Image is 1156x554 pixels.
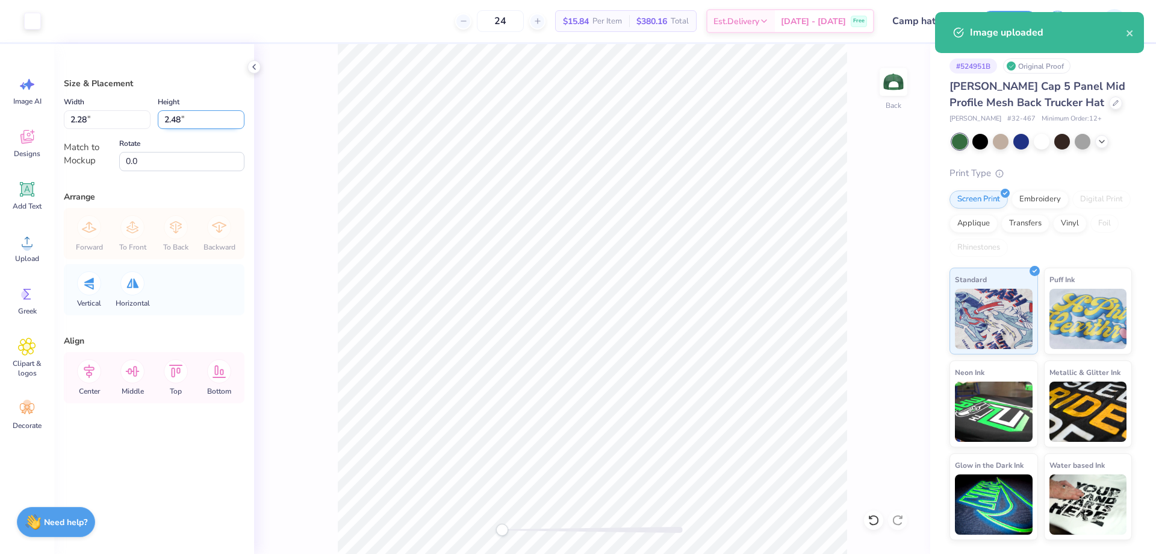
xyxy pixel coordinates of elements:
[77,298,101,308] span: Vertical
[1049,474,1127,535] img: Water based Ink
[1049,366,1120,379] span: Metallic & Glitter Ink
[949,215,998,233] div: Applique
[7,359,47,378] span: Clipart & logos
[671,15,689,28] span: Total
[886,100,901,111] div: Back
[636,15,667,28] span: $380.16
[955,474,1033,535] img: Glow in the Dark Ink
[1090,215,1119,233] div: Foil
[44,517,87,528] strong: Need help?
[13,96,42,106] span: Image AI
[119,136,140,151] label: Rotate
[1049,289,1127,349] img: Puff Ink
[64,335,244,347] div: Align
[949,114,1001,124] span: [PERSON_NAME]
[1102,9,1126,33] img: Joshua Macky Gaerlan
[1001,215,1049,233] div: Transfers
[14,149,40,159] span: Designs
[592,15,622,28] span: Per Item
[1049,459,1105,471] span: Water based Ink
[1126,25,1134,40] button: close
[79,386,100,396] span: Center
[955,459,1024,471] span: Glow in the Dark Ink
[713,15,759,28] span: Est. Delivery
[18,306,37,316] span: Greek
[64,140,112,168] div: Match to Mockup
[13,201,42,211] span: Add Text
[1007,114,1036,124] span: # 32-467
[122,386,144,396] span: Middle
[207,386,231,396] span: Bottom
[158,95,179,109] label: Height
[881,70,906,94] img: Back
[170,386,182,396] span: Top
[955,289,1033,349] img: Standard
[1053,215,1087,233] div: Vinyl
[883,9,972,33] input: Untitled Design
[1042,114,1102,124] span: Minimum Order: 12 +
[563,15,589,28] span: $15.84
[477,10,524,32] input: – –
[1083,9,1132,33] a: JM
[15,254,39,263] span: Upload
[1011,190,1069,209] div: Embroidery
[1003,58,1071,74] div: Original Proof
[1072,190,1131,209] div: Digital Print
[116,298,150,308] span: Horizontal
[64,190,244,203] div: Arrange
[949,79,1125,110] span: [PERSON_NAME] Cap 5 Panel Mid Profile Mesh Back Trucker Hat
[64,95,84,109] label: Width
[955,273,987,286] span: Standard
[13,421,42,430] span: Decorate
[955,382,1033,442] img: Neon Ink
[955,366,984,379] span: Neon Ink
[853,17,865,25] span: Free
[64,77,244,90] div: Size & Placement
[496,524,508,536] div: Accessibility label
[949,190,1008,209] div: Screen Print
[1049,382,1127,442] img: Metallic & Glitter Ink
[949,239,1008,257] div: Rhinestones
[970,25,1126,40] div: Image uploaded
[949,58,997,74] div: # 524951B
[781,15,846,28] span: [DATE] - [DATE]
[949,166,1132,180] div: Print Type
[1049,273,1075,286] span: Puff Ink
